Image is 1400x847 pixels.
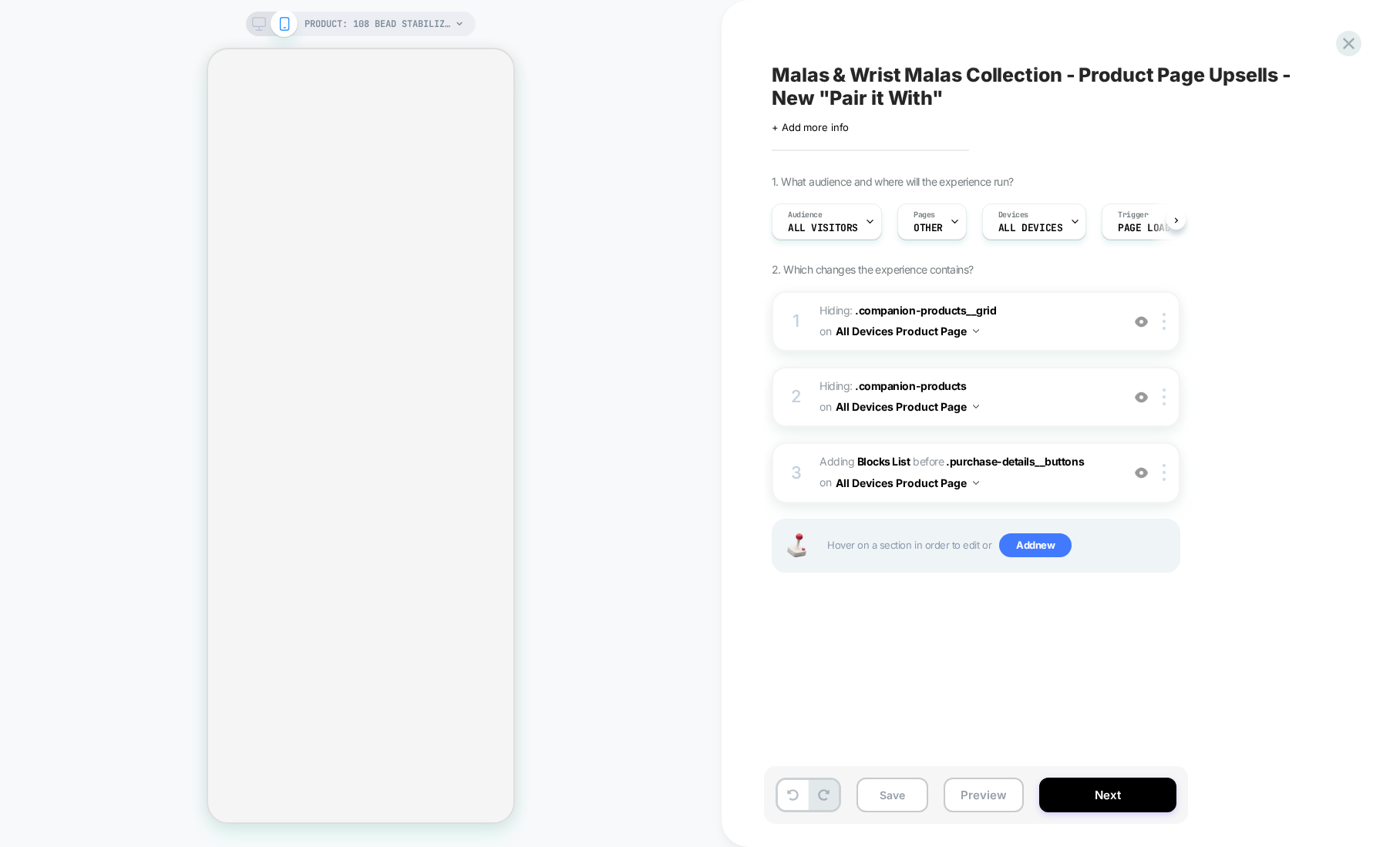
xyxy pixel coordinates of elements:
[819,397,831,416] span: on
[772,121,849,133] span: + Add more info
[305,12,451,36] span: PRODUCT: 108 Bead Stabilizing [GEOGRAPHIC_DATA]
[819,301,1113,342] span: Hiding :
[1163,313,1166,330] img: close
[789,458,804,489] div: 3
[856,778,928,812] button: Save
[1135,391,1148,404] img: crossed eye
[914,223,943,234] span: OTHER
[973,329,979,333] img: down arrow
[1163,464,1166,481] img: close
[1163,388,1166,405] img: close
[788,223,858,234] span: All Visitors
[772,175,1013,188] span: 1. What audience and where will the experience run?
[1118,223,1170,234] span: Page Load
[772,63,1334,109] span: Malas & Wrist Malas Collection - Product Page Upsells - New "Pair it With"
[855,304,996,317] span: .companion-products__grid
[999,533,1072,558] span: Add new
[789,306,804,337] div: 1
[819,376,1113,418] span: Hiding :
[836,472,979,494] button: All Devices Product Page
[827,533,1171,558] span: Hover on a section in order to edit or
[836,395,979,418] button: All Devices Product Page
[788,210,823,220] span: Audience
[1039,778,1176,812] button: Next
[998,223,1062,234] span: ALL DEVICES
[914,210,935,220] span: Pages
[819,321,831,341] span: on
[946,455,1084,468] span: .purchase-details__buttons
[781,533,812,557] img: Joystick
[1118,210,1148,220] span: Trigger
[819,472,831,492] span: on
[789,381,804,412] div: 2
[819,455,910,468] span: Adding
[1135,315,1148,328] img: crossed eye
[913,455,944,468] span: BEFORE
[855,379,966,392] span: .companion-products
[836,320,979,342] button: All Devices Product Page
[944,778,1024,812] button: Preview
[973,481,979,485] img: down arrow
[973,405,979,408] img: down arrow
[857,455,910,468] b: Blocks List
[1135,466,1148,479] img: crossed eye
[998,210,1028,220] span: Devices
[772,263,973,276] span: 2. Which changes the experience contains?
